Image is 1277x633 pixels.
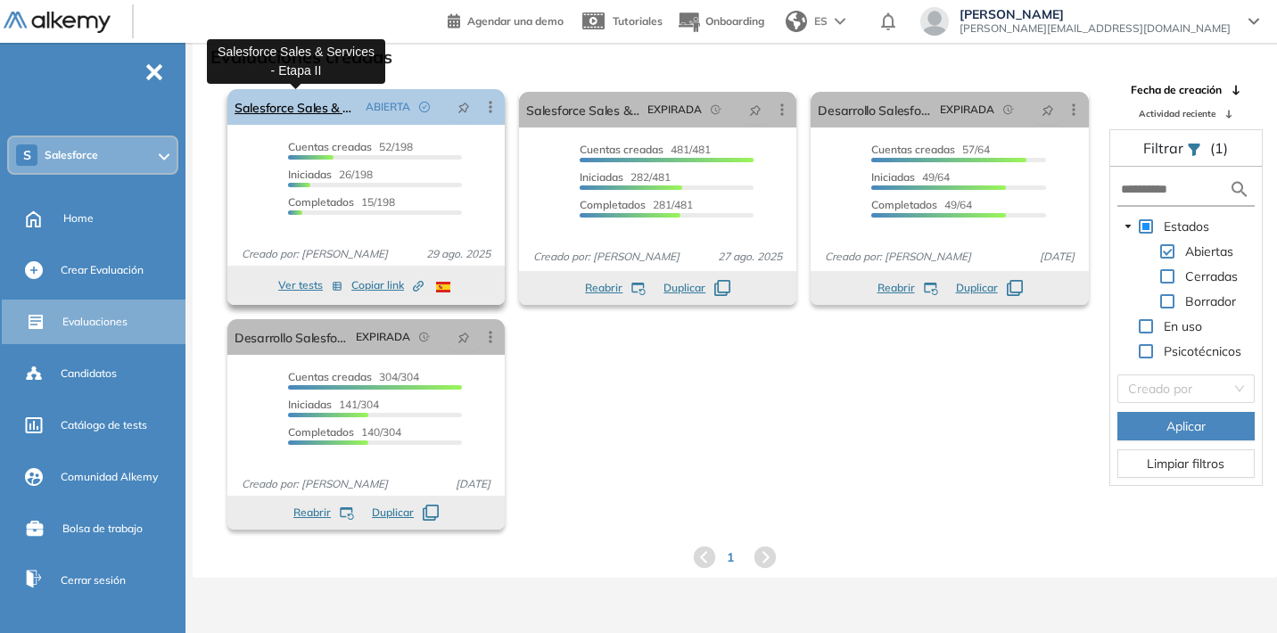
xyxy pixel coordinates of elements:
[1147,454,1224,473] span: Limpiar filtros
[444,93,483,121] button: pushpin
[288,195,354,209] span: Completados
[1164,218,1209,234] span: Estados
[467,14,564,28] span: Agendar una demo
[677,3,764,41] button: Onboarding
[956,280,1023,296] button: Duplicar
[235,476,395,492] span: Creado por: [PERSON_NAME]
[1117,449,1255,478] button: Limpiar filtros
[1042,103,1054,117] span: pushpin
[1185,243,1233,259] span: Abiertas
[1164,318,1202,334] span: En uso
[45,148,98,162] span: Salesforce
[293,505,331,521] span: Reabrir
[288,398,332,411] span: Iniciadas
[372,505,439,521] button: Duplicar
[1182,266,1241,287] span: Cerradas
[1160,216,1213,237] span: Estados
[871,170,950,184] span: 49/64
[940,102,994,118] span: EXPIRADA
[288,370,419,383] span: 304/304
[372,505,414,521] span: Duplicar
[23,148,31,162] span: S
[1185,293,1236,309] span: Borrador
[814,13,828,29] span: ES
[207,39,385,84] div: Salesforce Sales & Services - Etapa II
[1166,416,1206,436] span: Aplicar
[871,198,937,211] span: Completados
[1210,137,1228,159] span: (1)
[1124,222,1133,231] span: caret-down
[63,210,94,226] span: Home
[235,89,358,125] a: Salesforce Sales & Services - Etapa II
[1139,107,1215,120] span: Actividad reciente
[1131,82,1222,98] span: Fecha de creación
[526,249,687,265] span: Creado por: [PERSON_NAME]
[288,195,395,209] span: 15/198
[580,198,646,211] span: Completados
[871,143,990,156] span: 57/64
[711,249,789,265] span: 27 ago. 2025
[580,170,623,184] span: Iniciadas
[62,314,128,330] span: Evaluaciones
[235,246,395,262] span: Creado por: [PERSON_NAME]
[356,329,410,345] span: EXPIRADA
[419,102,430,112] span: check-circle
[288,370,372,383] span: Cuentas creadas
[877,280,915,296] span: Reabrir
[585,280,622,296] span: Reabrir
[288,425,401,439] span: 140/304
[818,249,978,265] span: Creado por: [PERSON_NAME]
[61,469,158,485] span: Comunidad Alkemy
[436,282,450,292] img: ESP
[580,143,663,156] span: Cuentas creadas
[288,140,413,153] span: 52/198
[526,92,640,127] a: Salesforce Sales & Services - [GEOGRAPHIC_DATA] I
[871,143,955,156] span: Cuentas creadas
[1117,412,1255,440] button: Aplicar
[288,168,373,181] span: 26/198
[786,11,807,32] img: world
[580,198,693,211] span: 281/481
[1164,343,1241,359] span: Psicotécnicos
[736,95,775,124] button: pushpin
[288,425,354,439] span: Completados
[61,262,144,278] span: Crear Evaluación
[749,103,762,117] span: pushpin
[585,280,646,296] button: Reabrir
[278,275,342,296] button: Ver tests
[61,366,117,382] span: Candidatos
[613,14,663,28] span: Tutoriales
[419,332,430,342] span: field-time
[4,12,111,34] img: Logo
[288,140,372,153] span: Cuentas creadas
[457,330,470,344] span: pushpin
[448,9,564,30] a: Agendar una demo
[293,505,354,521] button: Reabrir
[1033,249,1082,265] span: [DATE]
[1182,291,1240,312] span: Borrador
[877,280,938,296] button: Reabrir
[960,7,1231,21] span: [PERSON_NAME]
[705,14,764,28] span: Onboarding
[663,280,705,296] span: Duplicar
[727,548,734,567] span: 1
[1028,95,1067,124] button: pushpin
[1182,241,1237,262] span: Abiertas
[1003,104,1014,115] span: field-time
[1160,341,1245,362] span: Psicotécnicos
[235,319,349,355] a: Desarrollo Salesforce TD - Primera parte
[956,280,998,296] span: Duplicar
[871,170,915,184] span: Iniciadas
[871,198,972,211] span: 49/64
[1143,139,1187,157] span: Filtrar
[580,143,711,156] span: 481/481
[663,280,730,296] button: Duplicar
[449,476,498,492] span: [DATE]
[835,18,845,25] img: arrow
[288,398,379,411] span: 141/304
[351,275,424,296] button: Copiar link
[419,246,498,262] span: 29 ago. 2025
[580,170,671,184] span: 282/481
[61,572,126,588] span: Cerrar sesión
[61,417,147,433] span: Catálogo de tests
